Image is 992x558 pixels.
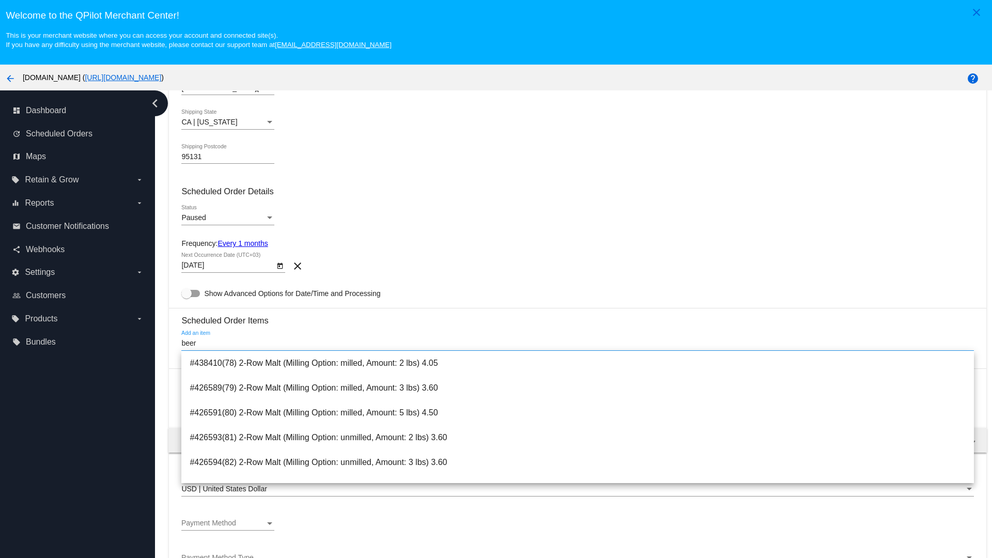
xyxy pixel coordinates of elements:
[26,291,66,300] span: Customers
[181,118,237,126] span: CA | [US_STATE]
[12,130,21,138] i: update
[181,153,274,161] input: Shipping Postcode
[12,218,144,235] a: email Customer Notifications
[12,148,144,165] a: map Maps
[12,126,144,142] a: update Scheduled Orders
[12,245,21,254] i: share
[274,260,285,271] button: Open calendar
[12,287,144,304] a: people_outline Customers
[190,425,965,450] span: #426593(81) 2-Row Malt (Milling Option: unmilled, Amount: 2 lbs) 3.60
[135,315,144,323] i: arrow_drop_down
[11,176,20,184] i: local_offer
[291,260,304,272] mat-icon: clear
[147,95,163,112] i: chevron_left
[181,187,973,196] h3: Scheduled Order Details
[4,72,17,85] mat-icon: arrow_back
[12,291,21,300] i: people_outline
[6,32,391,49] small: This is your merchant website where you can access your account and connected site(s). If you hav...
[26,337,56,347] span: Bundles
[26,222,109,231] span: Customer Notifications
[25,268,55,277] span: Settings
[12,102,144,119] a: dashboard Dashboard
[970,6,983,19] mat-icon: close
[135,268,144,276] i: arrow_drop_down
[181,519,274,528] mat-select: Payment Method
[25,198,54,208] span: Reports
[181,118,274,127] mat-select: Shipping State
[135,176,144,184] i: arrow_drop_down
[26,106,66,115] span: Dashboard
[26,152,46,161] span: Maps
[204,288,380,299] span: Show Advanced Options for Date/Time and Processing
[12,241,144,258] a: share Webhooks
[190,475,965,500] span: #438411(83) 2-Row Malt (Milling Option: unmilled, Amount: 5 lbs) 4.50
[12,334,144,350] a: local_offer Bundles
[26,129,92,138] span: Scheduled Orders
[181,239,973,247] div: Frequency:
[12,106,21,115] i: dashboard
[6,10,986,21] h3: Welcome to the QPilot Merchant Center!
[181,519,236,527] span: Payment Method
[11,315,20,323] i: local_offer
[12,222,21,230] i: email
[181,308,973,326] h3: Scheduled Order Items
[168,428,986,453] mat-expansion-panel-header: Order total 0.00
[181,339,973,348] input: Add an item
[135,199,144,207] i: arrow_drop_down
[181,213,206,222] span: Paused
[11,268,20,276] i: settings
[190,376,965,400] span: #426589(79) 2-Row Malt (Milling Option: milled, Amount: 3 lbs) 3.60
[275,41,392,49] a: [EMAIL_ADDRESS][DOMAIN_NAME]
[23,73,164,82] span: [DOMAIN_NAME] ( )
[12,152,21,161] i: map
[190,351,965,376] span: #438410(78) 2-Row Malt (Milling Option: milled, Amount: 2 lbs) 4.05
[181,214,274,222] mat-select: Status
[181,436,221,445] span: Order total
[181,261,274,270] input: Next Occurrence Date (UTC+03)
[25,175,79,184] span: Retain & Grow
[967,72,979,85] mat-icon: help
[190,450,965,475] span: #426594(82) 2-Row Malt (Milling Option: unmilled, Amount: 3 lbs) 3.60
[85,73,161,82] a: [URL][DOMAIN_NAME]
[25,314,57,323] span: Products
[12,338,21,346] i: local_offer
[190,400,965,425] span: #426591(80) 2-Row Malt (Milling Option: milled, Amount: 5 lbs) 4.50
[218,239,268,247] a: Every 1 months
[181,485,267,493] span: USD | United States Dollar
[11,199,20,207] i: equalizer
[181,485,973,493] mat-select: Currency
[26,245,65,254] span: Webhooks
